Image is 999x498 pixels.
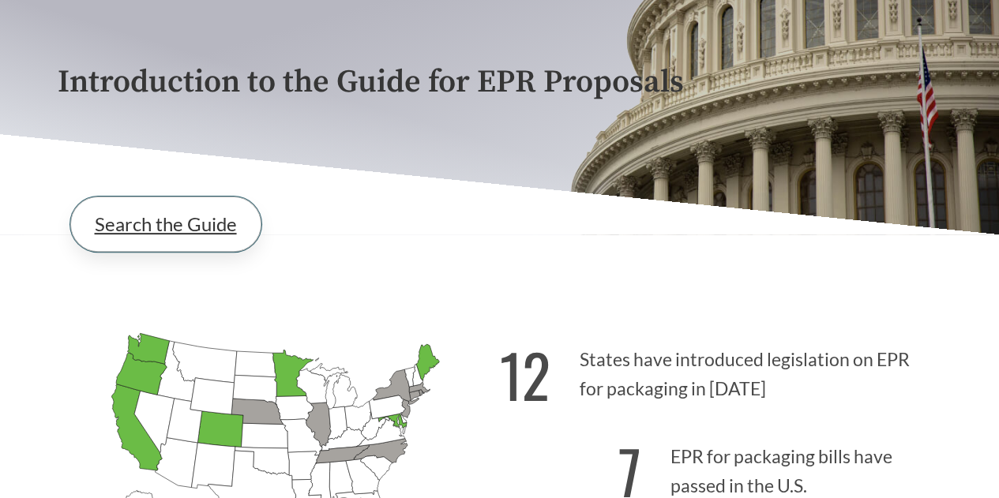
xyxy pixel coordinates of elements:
p: Introduction to the Guide for EPR Proposals [58,65,942,100]
p: States have introduced legislation on EPR for packaging in [DATE] [500,321,942,418]
strong: 12 [500,331,550,418]
a: Search the Guide [70,197,261,252]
